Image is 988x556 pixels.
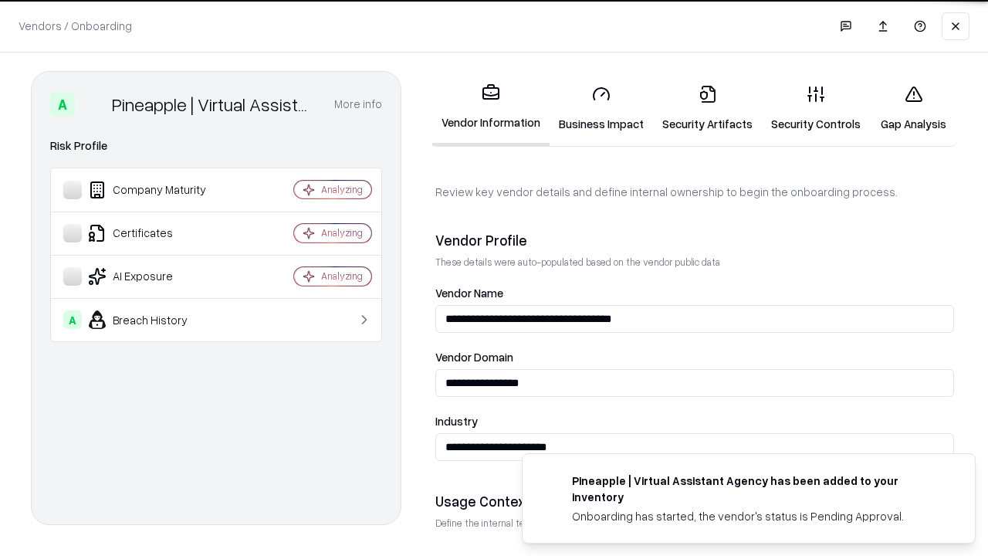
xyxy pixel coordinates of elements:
[550,73,653,144] a: Business Impact
[435,351,954,363] label: Vendor Domain
[81,92,106,117] img: Pineapple | Virtual Assistant Agency
[63,267,248,286] div: AI Exposure
[50,92,75,117] div: A
[432,71,550,146] a: Vendor Information
[50,137,382,155] div: Risk Profile
[112,92,316,117] div: Pineapple | Virtual Assistant Agency
[63,181,248,199] div: Company Maturity
[435,492,954,510] div: Usage Context
[321,270,363,283] div: Analyzing
[19,18,132,34] p: Vendors / Onboarding
[63,224,248,242] div: Certificates
[653,73,762,144] a: Security Artifacts
[321,183,363,196] div: Analyzing
[541,473,560,491] img: trypineapple.com
[334,90,382,118] button: More info
[435,184,954,200] p: Review key vendor details and define internal ownership to begin the onboarding process.
[63,310,82,329] div: A
[435,517,954,530] p: Define the internal team and reason for using this vendor. This helps assess business relevance a...
[572,473,938,505] div: Pineapple | Virtual Assistant Agency has been added to your inventory
[870,73,957,144] a: Gap Analysis
[762,73,870,144] a: Security Controls
[435,287,954,299] label: Vendor Name
[63,310,248,329] div: Breach History
[435,256,954,269] p: These details were auto-populated based on the vendor public data
[435,231,954,249] div: Vendor Profile
[321,226,363,239] div: Analyzing
[572,508,938,524] div: Onboarding has started, the vendor's status is Pending Approval.
[435,415,954,427] label: Industry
